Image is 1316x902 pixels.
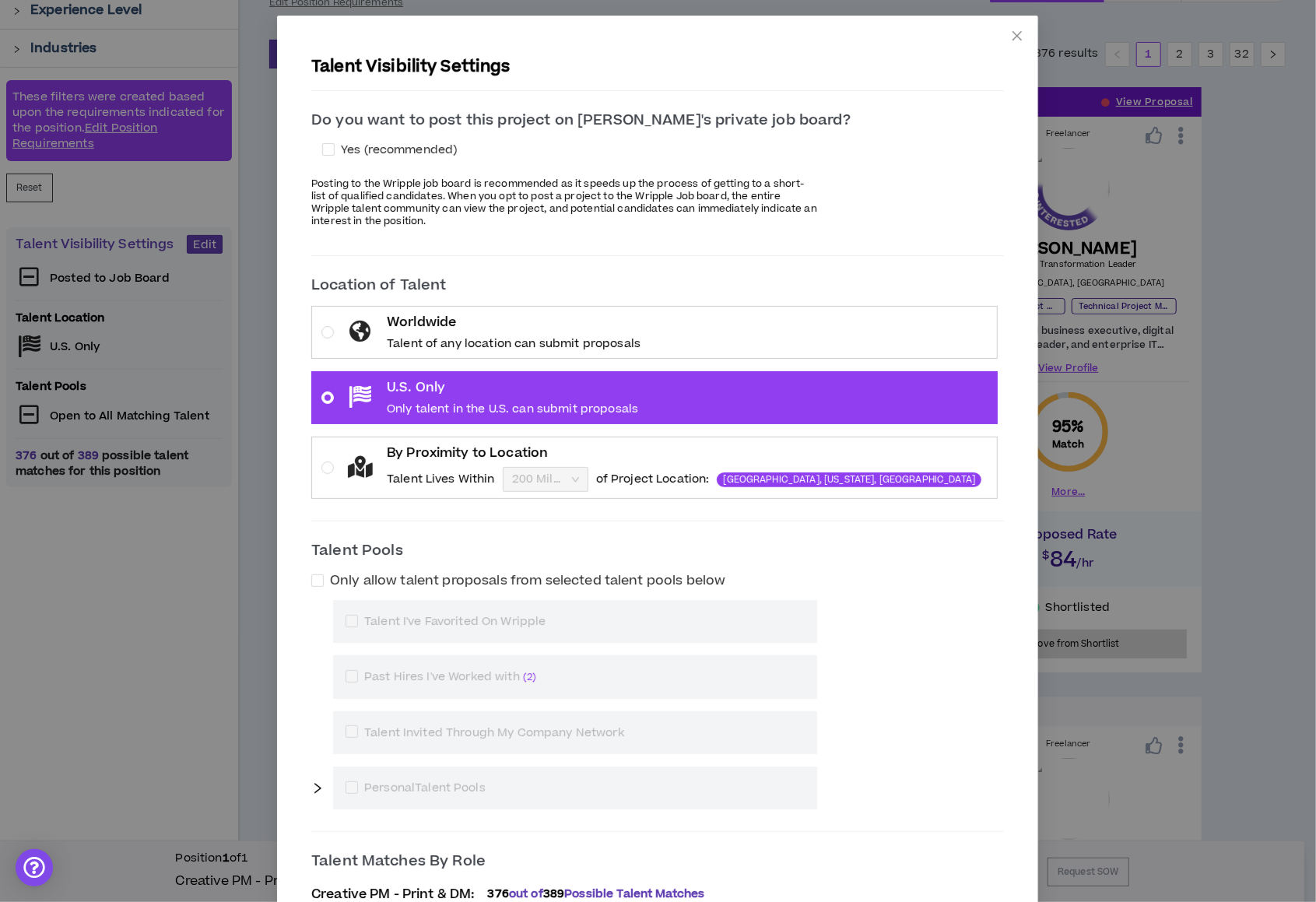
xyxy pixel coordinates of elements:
p: Talent Lives Within [387,472,495,487]
p: Location of Talent [311,275,1004,297]
p: Talent Visibility Settings [311,56,1004,78]
p: Posting to the Wripple job board is recommended as it speeds up the process of getting to a short... [311,177,817,227]
span: Possible Talent Matches [565,886,705,902]
span: Personal Talent Pools [358,780,492,797]
span: ( 2 ) [523,670,536,684]
p: Only talent in the U.S. can submit proposals [387,402,638,417]
p: Talent Matches By Role [311,851,1004,872]
button: Close [997,16,1039,58]
span: Only allow talent proposals from selected talent pools below [330,571,725,590]
span: 376 [488,886,509,902]
div: Open Intercom Messenger [16,849,53,886]
p: U.S. Only [387,378,638,397]
div: PersonalTalent Pools [311,767,817,809]
span: out of [509,886,543,902]
p: Talent Pools [311,540,1004,562]
p: of Project Location: [596,472,710,487]
p: By Proximity to Location [387,444,981,462]
sup: Atlanta, Georgia, United States [718,472,982,487]
span: right [311,782,324,795]
p: Worldwide [387,313,640,332]
span: close [1012,30,1024,42]
span: Talent Invited Through My Company Network [358,725,633,742]
p: Do you want to post this project on [PERSON_NAME]'s private job board? [311,110,851,132]
span: Yes (recommended) [335,142,463,159]
span: Talent I've Favorited On Wripple [358,613,556,630]
span: Past Hires I've Worked with [358,669,542,686]
p: Talent of any location can submit proposals [387,336,640,352]
span: 200 Miles [512,468,579,491]
span: 389 [543,886,564,902]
